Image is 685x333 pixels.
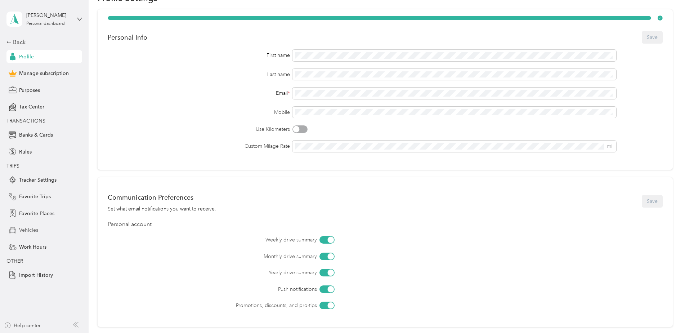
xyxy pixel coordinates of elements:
span: Rules [19,148,32,156]
label: Promotions, discounts, and pro-tips [148,302,317,309]
span: Manage subscription [19,70,69,77]
button: Help center [4,322,41,329]
div: First name [108,52,290,59]
span: Banks & Cards [19,131,53,139]
div: Personal account [108,220,663,229]
div: Back [6,38,79,46]
label: Use Kilometers [108,125,290,133]
span: Purposes [19,86,40,94]
label: Custom Milage Rate [108,142,290,150]
div: Email [108,89,290,97]
div: Last name [108,71,290,78]
span: mi [607,143,612,149]
div: Set what email notifications you want to receive. [108,205,216,213]
span: Vehicles [19,226,38,234]
div: Communication Preferences [108,194,216,201]
span: TRIPS [6,163,19,169]
label: Weekly drive summary [148,236,317,244]
div: Personal dashboard [26,22,65,26]
span: Tax Center [19,103,44,111]
span: Favorite Places [19,210,54,217]
div: [PERSON_NAME] [26,12,71,19]
span: OTHER [6,258,23,264]
span: Work Hours [19,243,46,251]
div: Personal Info [108,34,147,41]
label: Push notifications [148,285,317,293]
span: Favorite Trips [19,193,51,200]
label: Mobile [108,108,290,116]
span: TRANSACTIONS [6,118,45,124]
span: Profile [19,53,34,61]
iframe: Everlance-gr Chat Button Frame [645,293,685,333]
span: Import History [19,271,53,279]
span: Tracker Settings [19,176,57,184]
label: Monthly drive summary [148,253,317,260]
label: Yearly drive summary [148,269,317,276]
